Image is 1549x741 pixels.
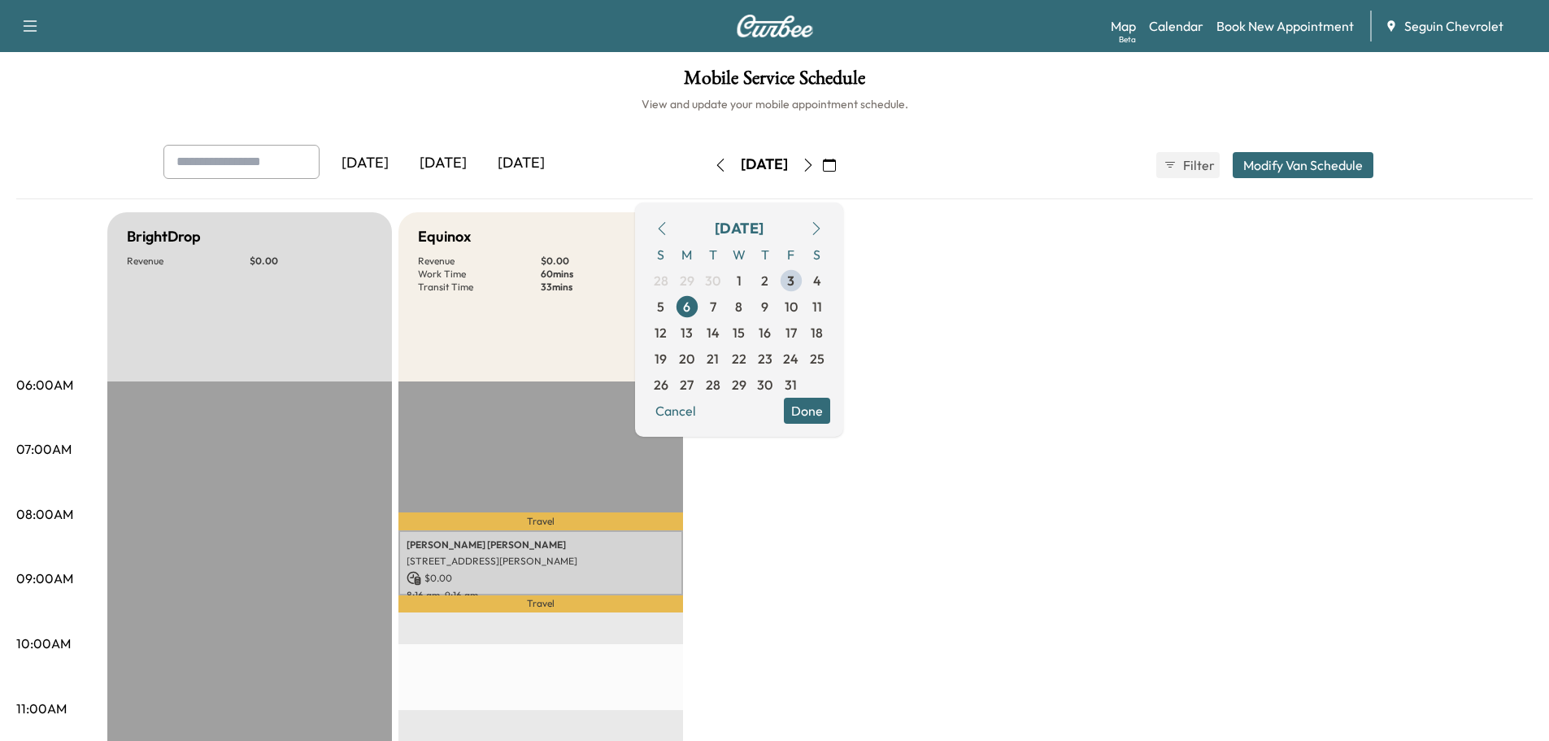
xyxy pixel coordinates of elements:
div: [DATE] [326,145,404,182]
p: $ 0.00 [541,255,664,268]
h6: View and update your mobile appointment schedule. [16,96,1533,112]
p: Work Time [418,268,541,281]
p: $ 0.00 [250,255,372,268]
p: $ 0.00 [407,571,675,586]
span: 19 [655,349,667,368]
button: Filter [1156,152,1220,178]
h5: Equinox [418,225,471,248]
span: 14 [707,323,720,342]
div: [DATE] [404,145,482,182]
p: 11:00AM [16,699,67,718]
span: 18 [811,323,823,342]
h5: BrightDrop [127,225,201,248]
p: Travel [398,595,683,612]
p: Revenue [127,255,250,268]
span: 5 [657,297,664,316]
p: 33 mins [541,281,664,294]
div: [DATE] [715,217,764,240]
span: F [778,242,804,268]
span: 31 [785,375,797,394]
span: 25 [810,349,825,368]
span: 30 [757,375,772,394]
span: 21 [707,349,719,368]
span: 24 [783,349,798,368]
span: 8 [735,297,742,316]
p: 07:00AM [16,439,72,459]
span: T [752,242,778,268]
span: 30 [705,271,720,290]
span: 16 [759,323,771,342]
button: Cancel [648,398,703,424]
a: Book New Appointment [1216,16,1354,36]
span: 28 [654,271,668,290]
div: [DATE] [482,145,560,182]
span: 11 [812,297,822,316]
p: 09:00AM [16,569,73,588]
span: S [804,242,830,268]
span: T [700,242,726,268]
p: Transit Time [418,281,541,294]
p: 06:00AM [16,375,73,394]
span: Filter [1183,155,1212,175]
span: 27 [680,375,694,394]
span: 2 [761,271,768,290]
span: 9 [761,297,768,316]
span: 26 [654,375,668,394]
span: M [674,242,700,268]
span: 20 [679,349,694,368]
a: MapBeta [1111,16,1136,36]
a: Calendar [1149,16,1203,36]
p: 8:16 am - 9:16 am [407,589,675,602]
div: Beta [1119,33,1136,46]
span: S [648,242,674,268]
span: 4 [813,271,821,290]
span: 13 [681,323,693,342]
p: Revenue [418,255,541,268]
span: 3 [787,271,794,290]
span: W [726,242,752,268]
span: 22 [732,349,746,368]
p: 60 mins [541,268,664,281]
span: 23 [758,349,772,368]
button: Modify Van Schedule [1233,152,1373,178]
span: 6 [683,297,690,316]
img: Curbee Logo [736,15,814,37]
span: 15 [733,323,745,342]
h1: Mobile Service Schedule [16,68,1533,96]
span: 29 [680,271,694,290]
span: Seguin Chevrolet [1404,16,1503,36]
button: Done [784,398,830,424]
p: [PERSON_NAME] [PERSON_NAME] [407,538,675,551]
span: 10 [785,297,798,316]
span: 7 [710,297,716,316]
p: Travel [398,512,683,530]
span: 17 [785,323,797,342]
div: [DATE] [741,155,788,175]
p: 08:00AM [16,504,73,524]
span: 12 [655,323,667,342]
span: 29 [732,375,746,394]
p: 10:00AM [16,634,71,653]
p: [STREET_ADDRESS][PERSON_NAME] [407,555,675,568]
span: 1 [737,271,742,290]
span: 28 [706,375,720,394]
